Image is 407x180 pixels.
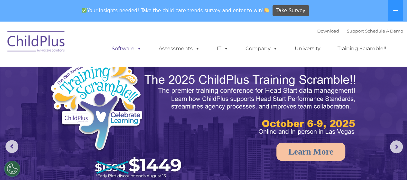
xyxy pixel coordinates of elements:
button: Cookies Settings [4,161,20,177]
span: Last name [89,43,109,47]
a: Schedule A Demo [365,28,403,33]
a: Company [239,42,284,55]
a: Training Scramble!! [331,42,393,55]
a: IT [210,42,235,55]
a: Download [317,28,339,33]
span: Take Survey [276,5,305,16]
a: Learn More [276,143,345,161]
span: Phone number [89,69,117,74]
span: Your insights needed! Take the child care trends survey and enter to win! [79,4,272,17]
font: | [317,28,403,33]
img: 👏 [264,8,269,13]
a: Take Survey [273,5,309,16]
a: Assessments [152,42,206,55]
img: ✅ [82,8,87,13]
a: Software [105,42,148,55]
img: ChildPlus by Procare Solutions [4,26,69,59]
a: University [288,42,327,55]
a: Support [347,28,364,33]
